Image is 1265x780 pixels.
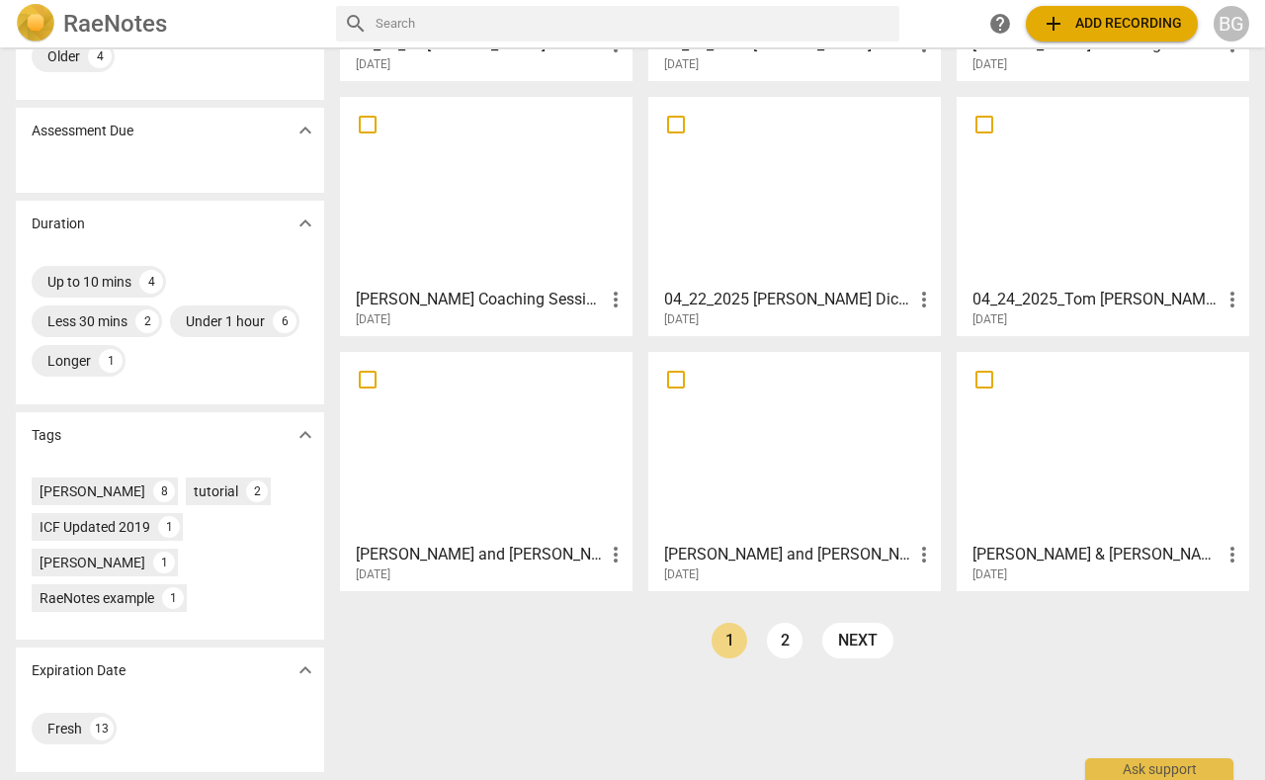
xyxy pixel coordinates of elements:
[88,44,112,68] div: 4
[40,481,145,501] div: [PERSON_NAME]
[158,516,180,538] div: 1
[162,587,184,609] div: 1
[964,359,1242,582] a: [PERSON_NAME] & [PERSON_NAME] 20250304[DATE]
[32,121,133,141] p: Assessment Due
[712,623,747,658] a: Page 1 is your current page
[664,566,699,583] span: [DATE]
[972,543,1221,566] h3: Brett & Drew 20250304
[964,104,1242,327] a: 04_24_2025_Tom [PERSON_NAME] and [PERSON_NAME][DATE]
[273,309,296,333] div: 6
[347,359,626,582] a: [PERSON_NAME] and [PERSON_NAME] Session 04_22_25[DATE]
[356,56,390,73] span: [DATE]
[347,104,626,327] a: [PERSON_NAME] Coaching Session 05_21_25[DATE]
[767,623,802,658] a: Page 2
[1214,6,1249,42] button: BG
[16,4,320,43] a: LogoRaeNotes
[40,553,145,572] div: [PERSON_NAME]
[664,56,699,73] span: [DATE]
[972,566,1007,583] span: [DATE]
[186,311,265,331] div: Under 1 hour
[655,359,934,582] a: [PERSON_NAME] and [PERSON_NAME] 20250401[DATE]
[291,209,320,238] button: Show more
[153,552,175,573] div: 1
[294,212,317,235] span: expand_more
[972,288,1221,311] h3: 04_24_2025_Tom Campbell and Brett Greene
[664,288,912,311] h3: 04_22_2025 Jeff Dickey_Brett Greene Coaching
[1221,288,1244,311] span: more_vert
[982,6,1018,42] a: Help
[99,349,123,373] div: 1
[246,480,268,502] div: 2
[63,10,167,38] h2: RaeNotes
[972,311,1007,328] span: [DATE]
[664,543,912,566] h3: Brett and Drew 20250401
[32,425,61,446] p: Tags
[47,351,91,371] div: Longer
[1026,6,1198,42] button: Upload
[356,543,604,566] h3: Sergio Chahud and Brett Greene Session 04_22_25
[32,660,126,681] p: Expiration Date
[47,46,80,66] div: Older
[194,481,238,501] div: tutorial
[40,517,150,537] div: ICF Updated 2019
[1042,12,1182,36] span: Add recording
[47,311,127,331] div: Less 30 mins
[988,12,1012,36] span: help
[604,543,628,566] span: more_vert
[291,116,320,145] button: Show more
[16,4,55,43] img: Logo
[1221,543,1244,566] span: more_vert
[139,270,163,294] div: 4
[664,311,699,328] span: [DATE]
[294,423,317,447] span: expand_more
[294,658,317,682] span: expand_more
[376,8,891,40] input: Search
[90,717,114,740] div: 13
[912,288,936,311] span: more_vert
[912,543,936,566] span: more_vert
[604,288,628,311] span: more_vert
[356,288,604,311] h3: Jeff Dickey Coaching Session 05_21_25
[294,119,317,142] span: expand_more
[135,309,159,333] div: 2
[655,104,934,327] a: 04_22_2025 [PERSON_NAME] Dickey_Brett [PERSON_NAME] Coaching[DATE]
[32,214,85,234] p: Duration
[47,719,82,738] div: Fresh
[153,480,175,502] div: 8
[1042,12,1065,36] span: add
[822,623,893,658] a: next
[356,311,390,328] span: [DATE]
[356,566,390,583] span: [DATE]
[40,588,154,608] div: RaeNotes example
[972,56,1007,73] span: [DATE]
[291,655,320,685] button: Show more
[47,272,131,292] div: Up to 10 mins
[291,420,320,450] button: Show more
[1085,758,1233,780] div: Ask support
[344,12,368,36] span: search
